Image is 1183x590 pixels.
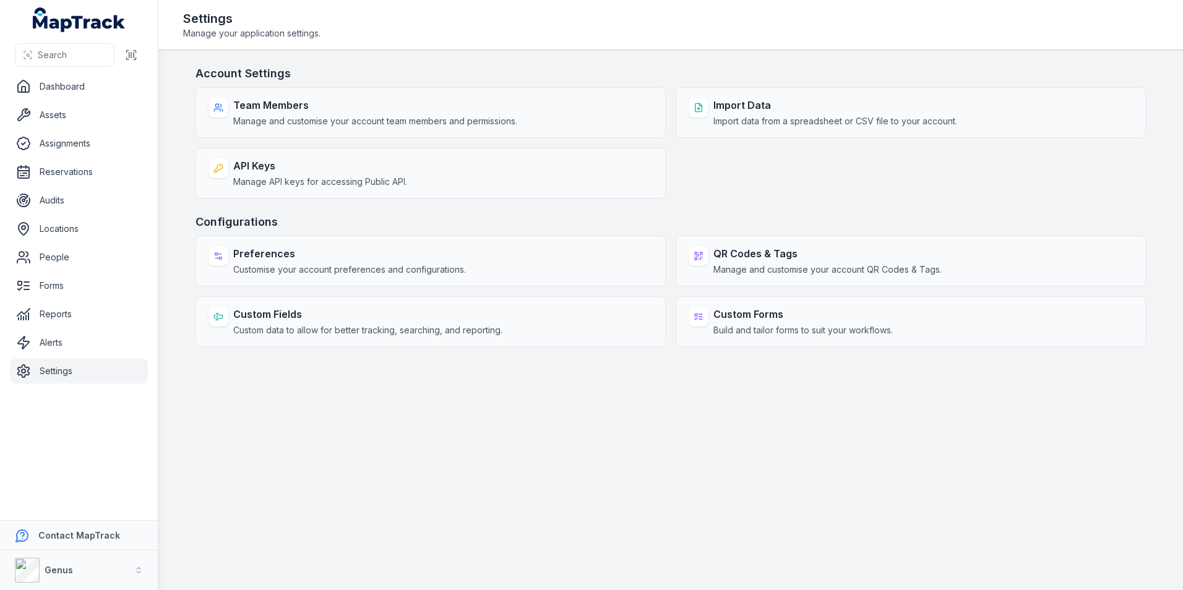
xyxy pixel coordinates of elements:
[233,263,466,276] span: Customise your account preferences and configurations.
[196,87,666,138] a: Team MembersManage and customise your account team members and permissions.
[196,65,1146,82] h3: Account Settings
[233,115,517,127] span: Manage and customise your account team members and permissions.
[713,307,893,322] strong: Custom Forms
[33,7,126,32] a: MapTrack
[10,359,148,383] a: Settings
[183,10,320,27] h2: Settings
[10,103,148,127] a: Assets
[713,263,942,276] span: Manage and customise your account QR Codes & Tags.
[10,245,148,270] a: People
[713,98,957,113] strong: Import Data
[233,307,502,322] strong: Custom Fields
[196,296,666,347] a: Custom FieldsCustom data to allow for better tracking, searching, and reporting.
[233,98,517,113] strong: Team Members
[676,236,1146,286] a: QR Codes & TagsManage and customise your account QR Codes & Tags.
[713,324,893,336] span: Build and tailor forms to suit your workflows.
[10,302,148,327] a: Reports
[233,324,502,336] span: Custom data to allow for better tracking, searching, and reporting.
[233,158,407,173] strong: API Keys
[10,273,148,298] a: Forms
[196,213,1146,231] h3: Configurations
[713,246,942,261] strong: QR Codes & Tags
[38,49,67,61] span: Search
[10,74,148,99] a: Dashboard
[233,176,407,188] span: Manage API keys for accessing Public API.
[45,565,73,575] strong: Genus
[15,43,114,67] button: Search
[10,216,148,241] a: Locations
[713,115,957,127] span: Import data from a spreadsheet or CSV file to your account.
[10,188,148,213] a: Audits
[196,236,666,286] a: PreferencesCustomise your account preferences and configurations.
[10,160,148,184] a: Reservations
[183,27,320,40] span: Manage your application settings.
[38,530,120,541] strong: Contact MapTrack
[196,148,666,199] a: API KeysManage API keys for accessing Public API.
[10,131,148,156] a: Assignments
[676,296,1146,347] a: Custom FormsBuild and tailor forms to suit your workflows.
[676,87,1146,138] a: Import DataImport data from a spreadsheet or CSV file to your account.
[10,330,148,355] a: Alerts
[233,246,466,261] strong: Preferences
